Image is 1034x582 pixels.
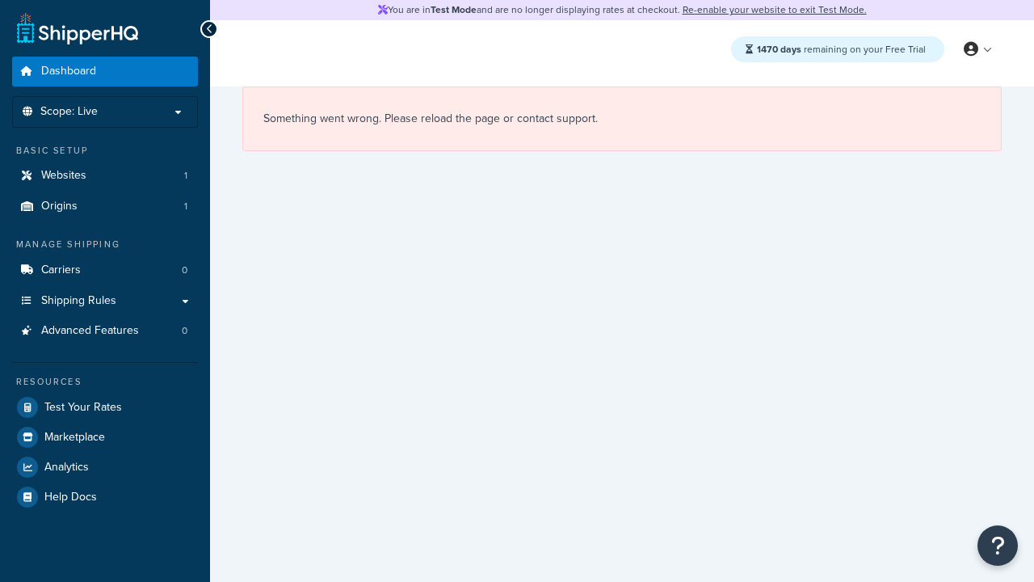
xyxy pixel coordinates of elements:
[12,192,198,221] a: Origins1
[12,316,198,346] a: Advanced Features0
[12,238,198,251] div: Manage Shipping
[41,294,116,308] span: Shipping Rules
[12,393,198,422] a: Test Your Rates
[41,169,86,183] span: Websites
[182,264,187,277] span: 0
[12,255,198,285] li: Carriers
[242,86,1002,151] div: Something went wrong. Please reload the page or contact support.
[12,161,198,191] a: Websites1
[44,491,97,504] span: Help Docs
[41,324,139,338] span: Advanced Features
[977,525,1018,566] button: Open Resource Center
[12,286,198,316] a: Shipping Rules
[12,483,198,512] a: Help Docs
[44,431,105,445] span: Marketplace
[44,461,89,474] span: Analytics
[12,144,198,158] div: Basic Setup
[12,316,198,346] li: Advanced Features
[40,105,98,119] span: Scope: Live
[12,57,198,86] a: Dashboard
[182,324,187,338] span: 0
[757,42,926,57] span: remaining on your Free Trial
[12,423,198,452] a: Marketplace
[12,192,198,221] li: Origins
[184,200,187,213] span: 1
[44,401,122,415] span: Test Your Rates
[683,2,867,17] a: Re-enable your website to exit Test Mode.
[12,453,198,482] a: Analytics
[12,375,198,389] div: Resources
[41,264,81,277] span: Carriers
[12,255,198,285] a: Carriers0
[184,169,187,183] span: 1
[757,42,801,57] strong: 1470 days
[431,2,477,17] strong: Test Mode
[41,65,96,78] span: Dashboard
[41,200,78,213] span: Origins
